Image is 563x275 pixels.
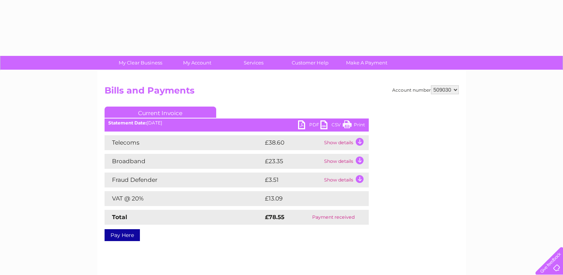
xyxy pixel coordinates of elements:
td: £38.60 [263,135,322,150]
strong: £78.55 [265,214,284,221]
strong: Total [112,214,127,221]
td: Telecoms [105,135,263,150]
td: VAT @ 20% [105,191,263,206]
a: Pay Here [105,229,140,241]
div: Account number [392,85,459,94]
a: Customer Help [279,56,341,70]
a: PDF [298,120,320,131]
a: Current Invoice [105,107,216,118]
a: Make A Payment [336,56,397,70]
td: £23.35 [263,154,322,169]
a: Services [223,56,284,70]
a: CSV [320,120,343,131]
td: Fraud Defender [105,173,263,187]
a: My Account [166,56,228,70]
td: Broadband [105,154,263,169]
td: Payment received [298,210,368,225]
a: My Clear Business [110,56,171,70]
td: Show details [322,135,369,150]
td: £3.51 [263,173,322,187]
div: [DATE] [105,120,369,126]
b: Statement Date: [108,120,147,126]
td: Show details [322,154,369,169]
h2: Bills and Payments [105,85,459,99]
a: Print [343,120,365,131]
td: Show details [322,173,369,187]
td: £13.09 [263,191,353,206]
